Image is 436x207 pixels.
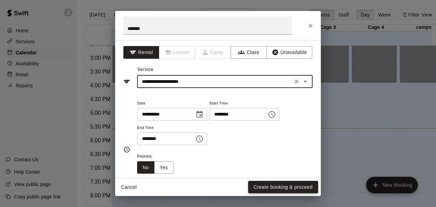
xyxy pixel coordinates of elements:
[195,46,231,59] span: Camps can only be created in the Services page
[301,77,310,86] button: Open
[137,161,155,174] button: No
[123,78,130,85] svg: Service
[137,99,207,108] span: Date
[123,146,130,153] svg: Timing
[137,161,173,174] div: outlined button group
[266,46,312,59] button: Unavailable
[118,181,140,194] button: Cancel
[123,46,159,59] button: Rental
[154,161,173,174] button: Yes
[265,108,279,121] button: Choose time, selected time is 5:30 PM
[137,152,179,161] span: Repeats
[292,77,301,86] button: Clear
[193,108,206,121] button: Choose date, selected date is Oct 10, 2025
[231,46,267,59] button: Class
[304,20,317,32] button: Close
[248,181,318,194] button: Create booking & proceed
[159,46,195,59] span: Lessons must be created in the Services page first
[193,132,206,146] button: Choose time, selected time is 6:30 PM
[137,123,207,133] span: End Time
[137,67,154,72] span: Service
[209,99,279,108] span: Start Time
